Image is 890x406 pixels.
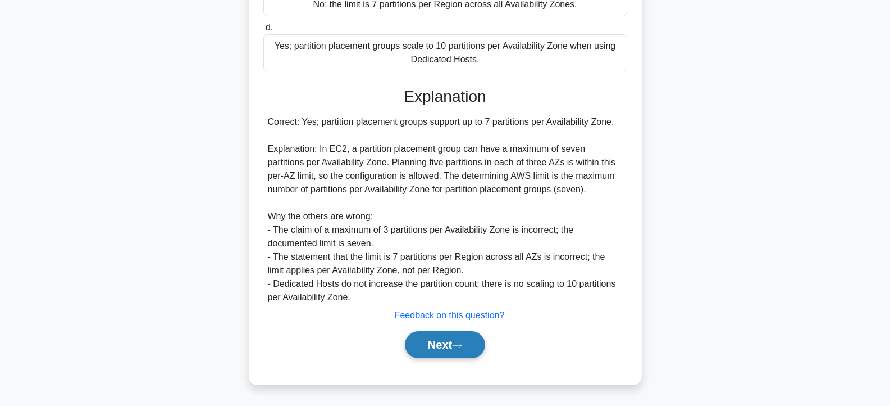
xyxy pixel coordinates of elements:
button: Next [405,331,485,358]
a: Feedback on this question? [395,310,505,320]
span: d. [266,22,273,32]
h3: Explanation [270,87,620,106]
div: Yes; partition placement groups scale to 10 partitions per Availability Zone when using Dedicated... [263,34,627,71]
div: Correct: Yes; partition placement groups support up to 7 partitions per Availability Zone. Explan... [268,115,623,304]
